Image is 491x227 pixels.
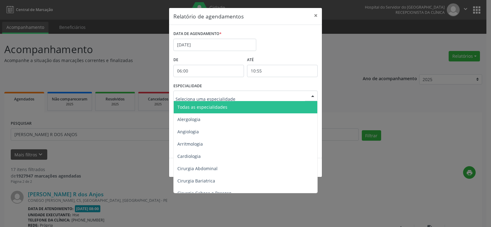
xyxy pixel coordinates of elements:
h5: Relatório de agendamentos [173,12,244,20]
span: Arritmologia [177,141,203,147]
input: Selecione o horário inicial [173,65,244,77]
span: Todas as especialidades [177,104,227,110]
button: Close [310,8,322,23]
label: De [173,55,244,65]
span: Cirurgia Cabeça e Pescoço [177,190,231,196]
label: DATA DE AGENDAMENTO [173,29,222,39]
input: Selecione o horário final [247,65,318,77]
label: ESPECIALIDADE [173,81,202,91]
span: Cirurgia Abdominal [177,166,218,171]
span: Cardiologia [177,153,201,159]
span: Alergologia [177,116,200,122]
input: Selecione uma data ou intervalo [173,39,256,51]
span: Cirurgia Bariatrica [177,178,215,184]
input: Seleciona uma especialidade [176,93,305,105]
label: ATÉ [247,55,318,65]
span: Angiologia [177,129,199,135]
